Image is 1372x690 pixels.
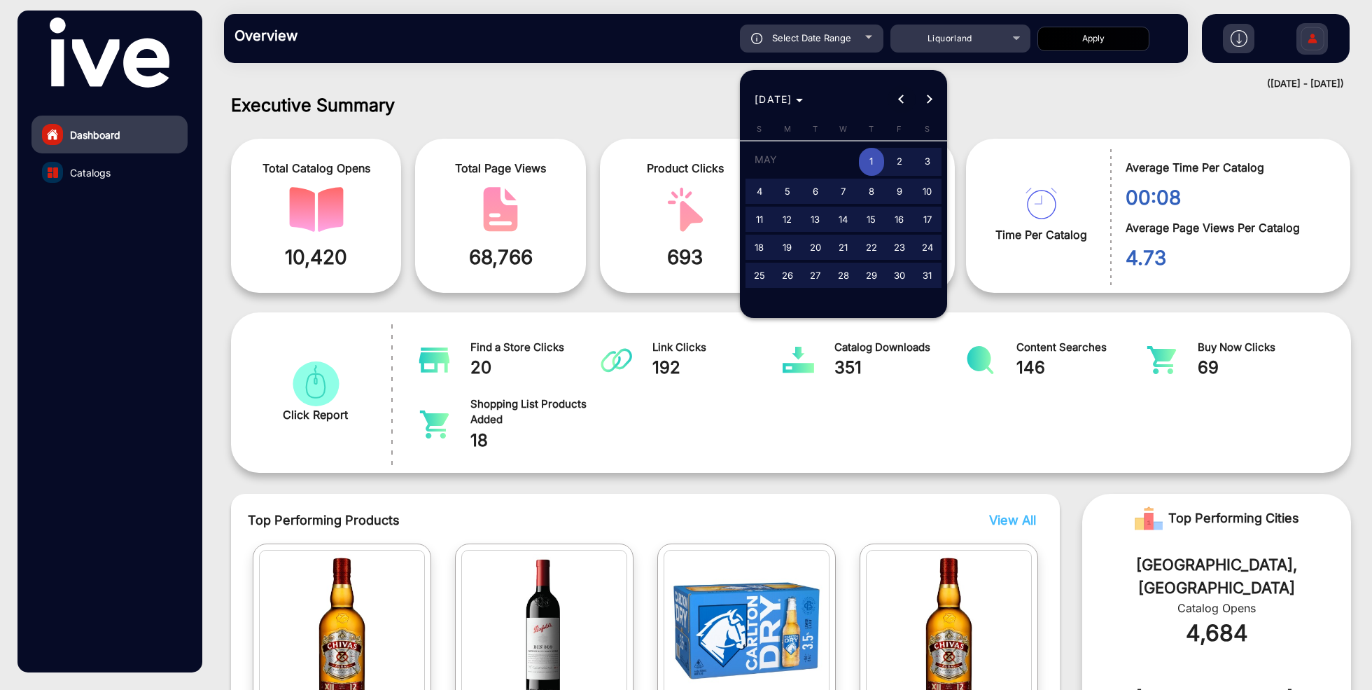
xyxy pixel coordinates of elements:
span: S [925,124,930,134]
button: May 21, 2025 [829,233,857,261]
span: 21 [831,235,856,260]
button: May 28, 2025 [829,261,857,289]
span: T [869,124,874,134]
span: 20 [803,235,828,260]
span: 28 [831,263,856,288]
button: May 4, 2025 [745,177,773,205]
button: May 23, 2025 [885,233,913,261]
button: May 13, 2025 [801,205,829,233]
span: 19 [775,235,800,260]
button: May 8, 2025 [857,177,885,205]
button: May 12, 2025 [773,205,801,233]
span: 31 [915,263,940,288]
button: May 7, 2025 [829,177,857,205]
span: 29 [859,263,884,288]
button: May 9, 2025 [885,177,913,205]
span: 15 [859,207,884,232]
td: MAY [745,146,857,177]
span: 14 [831,207,856,232]
button: May 1, 2025 [857,146,885,177]
span: 22 [859,235,884,260]
span: 11 [747,207,772,232]
span: [DATE] [755,93,792,105]
span: 10 [915,179,940,204]
span: 3 [915,148,940,177]
span: 26 [775,263,800,288]
button: May 3, 2025 [913,146,941,177]
span: 6 [803,179,828,204]
button: May 17, 2025 [913,205,941,233]
button: May 10, 2025 [913,177,941,205]
button: May 27, 2025 [801,261,829,289]
button: May 16, 2025 [885,205,913,233]
button: May 14, 2025 [829,205,857,233]
span: 12 [775,207,800,232]
span: 13 [803,207,828,232]
button: May 30, 2025 [885,261,913,289]
span: 5 [775,179,800,204]
button: May 26, 2025 [773,261,801,289]
span: 18 [747,235,772,260]
span: 30 [887,263,912,288]
button: May 18, 2025 [745,233,773,261]
span: S [757,124,762,134]
span: W [839,124,847,134]
span: M [784,124,791,134]
button: Choose month and year [749,87,808,112]
button: May 19, 2025 [773,233,801,261]
span: 1 [859,148,884,177]
button: May 22, 2025 [857,233,885,261]
button: May 5, 2025 [773,177,801,205]
button: May 15, 2025 [857,205,885,233]
button: Next month [916,85,944,113]
button: May 31, 2025 [913,261,941,289]
span: 27 [803,263,828,288]
span: 24 [915,235,940,260]
button: May 11, 2025 [745,205,773,233]
button: May 25, 2025 [745,261,773,289]
span: 9 [887,179,912,204]
button: May 29, 2025 [857,261,885,289]
button: May 2, 2025 [885,146,913,177]
span: 7 [831,179,856,204]
span: 17 [915,207,940,232]
button: May 20, 2025 [801,233,829,261]
span: 16 [887,207,912,232]
span: 25 [747,263,772,288]
button: Previous month [888,85,916,113]
span: 8 [859,179,884,204]
span: T [813,124,818,134]
button: May 6, 2025 [801,177,829,205]
span: 2 [887,148,912,177]
span: 23 [887,235,912,260]
span: F [897,124,902,134]
span: 4 [747,179,772,204]
button: May 24, 2025 [913,233,941,261]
